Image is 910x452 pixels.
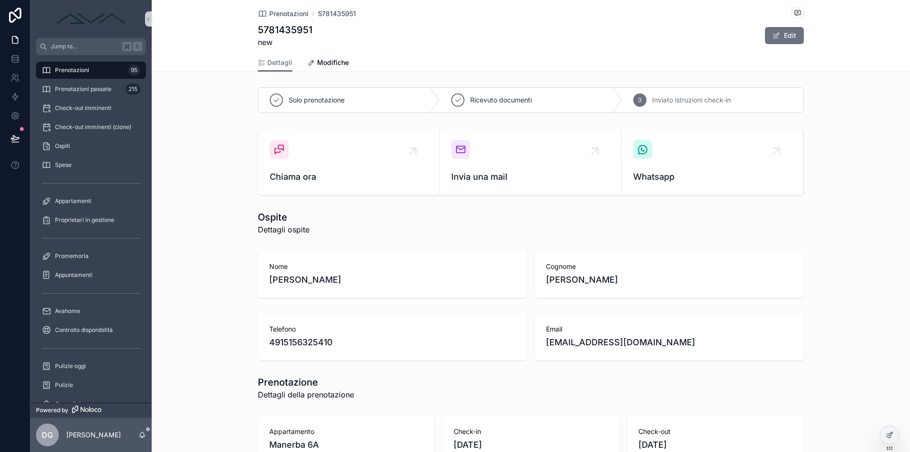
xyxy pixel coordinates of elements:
[36,119,146,136] a: Check-out imminenti (clone)
[440,129,621,195] a: Invia una mail
[470,95,532,105] span: Ricevuto documenti
[51,43,118,50] span: Jump to...
[36,267,146,284] a: Appuntamenti
[55,197,91,205] span: Appartamenti
[30,55,152,403] div: scrollable content
[55,362,86,370] span: Pulizie oggi
[128,65,140,76] div: 95
[55,271,92,279] span: Appuntamenti
[55,252,89,260] span: Promemoria
[36,396,146,413] a: Ore pulizie
[622,129,803,195] a: Whatsapp
[454,427,608,436] span: Check-in
[55,104,111,112] span: Check-out imminenti
[258,224,309,235] span: Dettagli ospite
[258,54,292,72] a: Dettagli
[546,273,792,286] span: [PERSON_NAME]
[36,212,146,229] a: Proprietari in gestione
[66,430,121,440] p: [PERSON_NAME]
[55,85,111,93] span: Prenotazioni passate
[42,429,53,441] span: DG
[36,157,146,174] a: Spese
[451,170,610,184] span: Invia una mail
[258,129,440,195] a: Chiama ora
[53,11,129,27] img: App logo
[546,336,792,349] span: [EMAIL_ADDRESS][DOMAIN_NAME]
[258,23,312,37] h1: 5781435951
[36,38,146,55] button: Jump to...K
[55,161,72,169] span: Spese
[55,307,80,315] span: Avahome
[270,170,428,184] span: Chiama ora
[633,170,792,184] span: Whatsapp
[36,193,146,210] a: Appartamenti
[269,9,309,18] span: Prenotazioni
[258,376,354,389] h1: Prenotazione
[258,389,354,400] span: Dettagli della prenotazione
[638,427,792,436] span: Check-out
[55,381,73,389] span: Pulizie
[55,66,89,74] span: Prenotazioni
[652,95,731,105] span: Inviato istruzioni check-in
[269,427,423,436] span: Appartamento
[267,58,292,67] span: Dettagli
[765,27,804,44] button: Edit
[269,262,516,271] span: Nome
[289,95,345,105] span: Solo prenotazione
[36,377,146,394] a: Pulizie
[638,438,792,452] span: [DATE]
[317,58,349,67] span: Modifiche
[30,403,152,418] a: Powered by
[36,100,146,117] a: Check-out imminenti
[134,43,141,50] span: K
[308,54,349,73] a: Modifiche
[36,62,146,79] a: Prenotazioni95
[454,438,608,452] span: [DATE]
[55,142,70,150] span: Ospiti
[36,358,146,375] a: Pulizie oggi
[269,273,516,286] span: [PERSON_NAME]
[55,216,114,224] span: Proprietari in gestione
[55,326,113,334] span: Controllo disponibilità
[258,9,309,18] a: Prenotazioni
[546,262,792,271] span: Cognome
[55,400,84,408] span: Ore pulizie
[318,9,356,18] a: 5781435951
[55,123,131,131] span: Check-out imminenti (clone)
[126,83,140,95] div: 215
[36,406,68,414] span: Powered by
[269,336,516,349] span: 4915156325410
[36,248,146,265] a: Promemoria
[638,96,641,104] span: 3
[36,322,146,339] a: Controllo disponibilità
[269,324,516,334] span: Telefono
[269,438,423,452] span: Manerba 6A
[36,81,146,98] a: Prenotazioni passate215
[258,37,312,48] span: new
[36,138,146,155] a: Ospiti
[36,303,146,320] a: Avahome
[258,211,309,224] h1: Ospite
[546,324,792,334] span: Email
